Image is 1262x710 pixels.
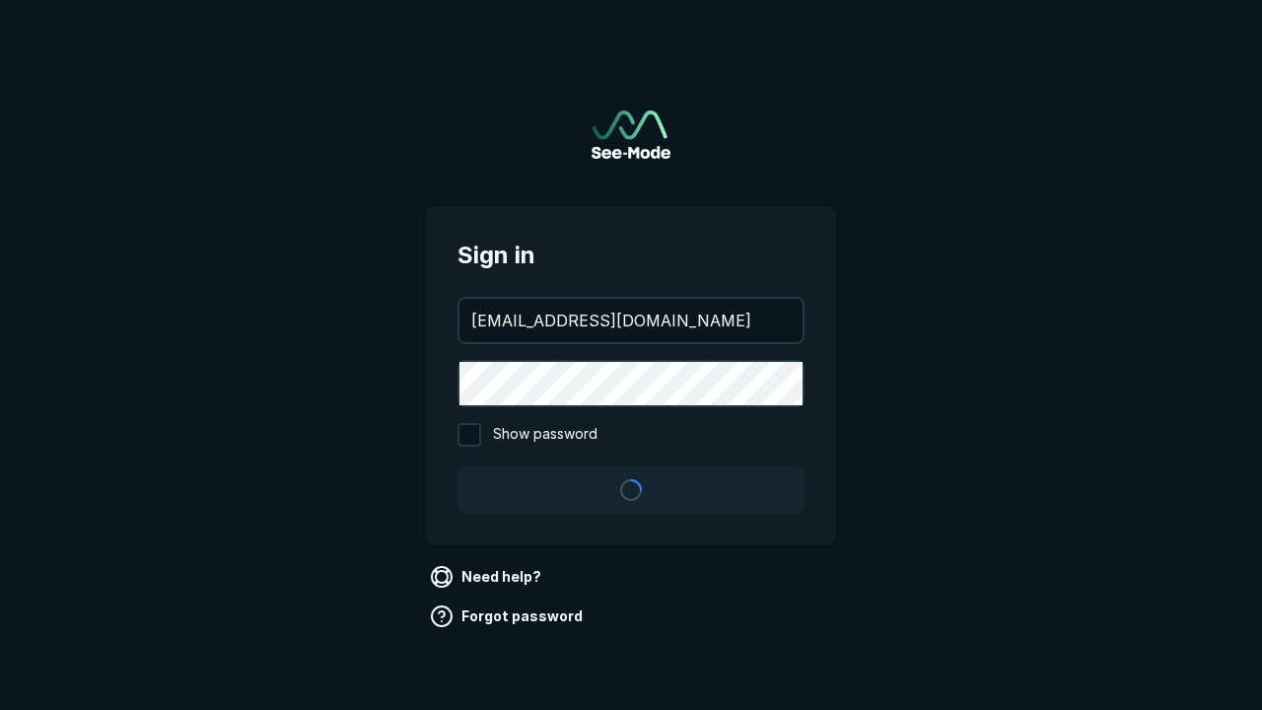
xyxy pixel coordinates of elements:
span: Sign in [457,238,805,273]
span: Show password [493,423,597,447]
img: See-Mode Logo [592,110,670,159]
a: Forgot password [426,601,591,632]
a: Need help? [426,561,549,593]
a: Go to sign in [592,110,670,159]
input: your@email.com [459,299,803,342]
